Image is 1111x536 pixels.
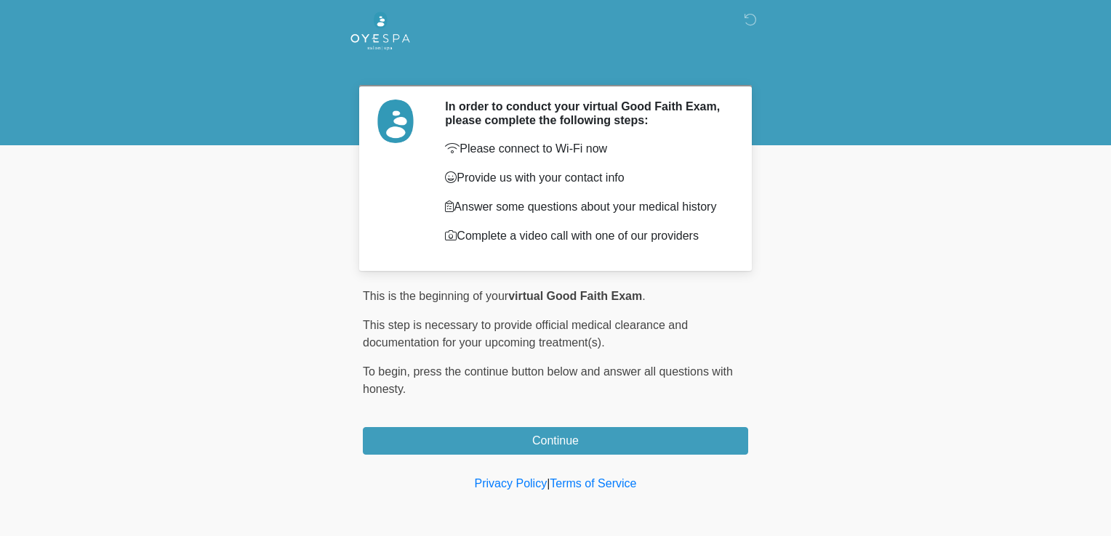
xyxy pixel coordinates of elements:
a: Terms of Service [550,477,636,490]
h2: In order to conduct your virtual Good Faith Exam, please complete the following steps: [445,100,726,127]
span: . [642,290,645,302]
img: Oyespa Logo [348,11,412,52]
img: Agent Avatar [374,100,417,143]
p: Provide us with your contact info [445,169,726,187]
span: To begin, [363,365,413,378]
span: This is the beginning of your [363,290,508,302]
a: Privacy Policy [475,477,548,490]
span: press the continue button below and answer all questions with honesty. [363,365,733,395]
h1: ‎ ‎ [352,52,759,79]
span: This step is necessary to provide official medical clearance and documentation for your upcoming ... [363,319,688,349]
strong: virtual Good Faith Exam [508,290,642,302]
button: Continue [363,427,748,455]
p: Please connect to Wi-Fi now [445,140,726,158]
p: Answer some questions about your medical history [445,198,726,216]
p: Complete a video call with one of our providers [445,227,726,245]
a: | [547,477,550,490]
